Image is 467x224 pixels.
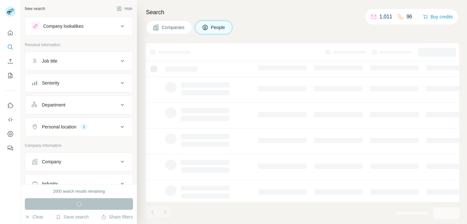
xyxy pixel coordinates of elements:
[42,124,76,130] div: Personal location
[25,143,133,148] p: Company information
[25,6,45,12] div: New search
[101,214,133,220] button: Share filters
[25,18,133,34] button: Company lookalikes
[112,4,137,14] button: Hide
[25,119,133,135] button: Personal location1
[162,24,185,31] span: Companies
[43,23,83,29] div: Company lookalikes
[42,80,59,86] div: Seniority
[25,75,133,91] button: Seniority
[5,70,15,81] button: My lists
[56,214,89,220] button: Save search
[42,58,57,64] div: Job title
[25,53,133,69] button: Job title
[42,180,58,187] div: Industry
[53,188,105,194] div: 2000 search results remaining
[25,214,43,220] button: Clear
[42,158,61,165] div: Company
[5,128,15,140] button: Dashboard
[25,97,133,113] button: Department
[5,142,15,154] button: Feedback
[406,13,412,21] p: 96
[5,41,15,53] button: Search
[379,13,392,21] p: 1,011
[42,102,65,108] div: Department
[25,42,133,48] p: Personal information
[5,100,15,111] button: Use Surfe on LinkedIn
[25,176,133,191] button: Industry
[423,12,453,21] button: Buy credits
[5,27,15,39] button: Quick start
[211,24,226,31] span: People
[5,56,15,67] button: Enrich CSV
[25,154,133,169] button: Company
[5,114,15,126] button: Use Surfe API
[146,8,459,17] h4: Search
[80,124,88,130] div: 1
